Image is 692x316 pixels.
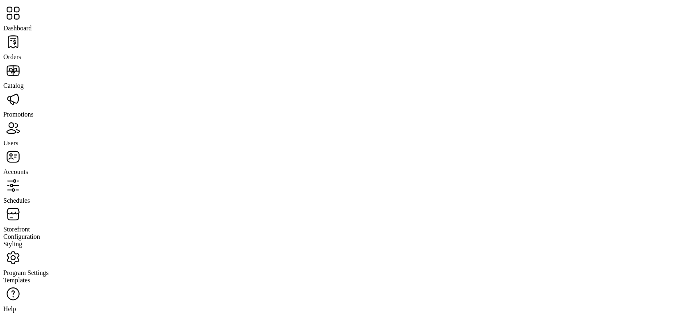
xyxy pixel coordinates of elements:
[3,226,30,233] span: Storefront
[3,269,49,276] span: Program Settings
[3,82,24,89] span: Catalog
[3,25,32,32] span: Dashboard
[3,111,34,118] span: Promotions
[3,53,21,60] span: Orders
[3,277,30,284] span: Templates
[3,140,18,147] span: Users
[3,233,40,240] span: Configuration
[3,305,16,312] span: Help
[3,168,28,175] span: Accounts
[3,197,30,204] span: Schedules
[3,240,22,247] span: Styling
